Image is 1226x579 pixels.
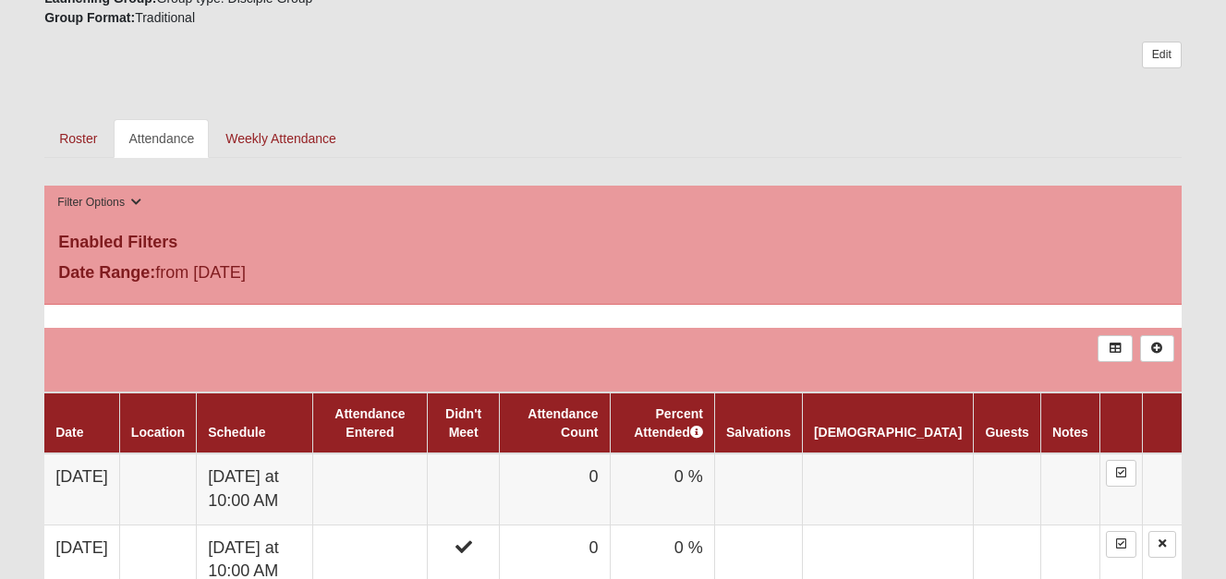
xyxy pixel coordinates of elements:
a: Delete [1148,531,1176,558]
a: Edit [1142,42,1182,68]
h4: Enabled Filters [58,233,1168,253]
div: from [DATE] [44,260,423,290]
a: Notes [1052,425,1088,440]
a: Weekly Attendance [211,119,351,158]
label: Date Range: [58,260,155,285]
a: Location [131,425,185,440]
button: Filter Options [52,193,147,212]
th: [DEMOGRAPHIC_DATA] [802,392,973,453]
td: [DATE] [44,453,119,525]
a: Enter Attendance [1106,460,1136,487]
th: Salvations [714,392,802,453]
a: Roster [44,119,112,158]
td: [DATE] at 10:00 AM [197,453,313,525]
a: Alt+N [1140,335,1174,362]
a: Attendance Entered [334,406,405,440]
a: Schedule [208,425,265,440]
a: Attendance Count [528,406,598,440]
a: Attendance [114,119,209,158]
td: 0 [500,453,610,525]
a: Percent Attended [634,406,703,440]
a: Didn't Meet [445,406,481,440]
td: 0 % [610,453,714,525]
a: Date [55,425,83,440]
strong: Group Format: [44,10,135,25]
a: Export to Excel [1098,335,1132,362]
th: Guests [974,392,1040,453]
a: Enter Attendance [1106,531,1136,558]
